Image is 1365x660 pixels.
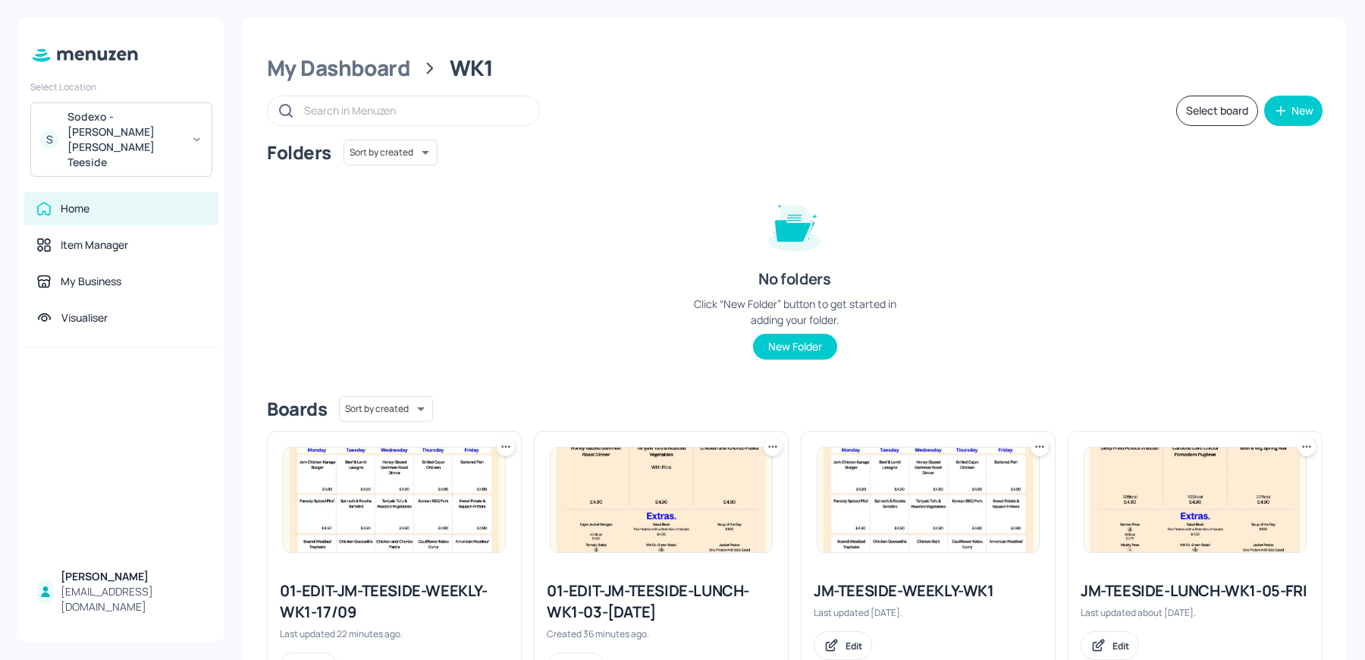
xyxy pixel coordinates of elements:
img: 2025-09-15-17579398326155yveigcnbm4.jpeg [817,448,1039,552]
div: My Dashboard [267,55,410,82]
div: S [40,130,58,149]
img: 2025-09-17-1758101127035v9pt4dfz05.jpeg [284,448,505,552]
div: Sort by created [339,394,433,424]
div: Visualiser [61,310,108,325]
div: Click “New Folder” button to get started in adding your folder. [681,296,908,328]
div: JM-TEESIDE-LUNCH-WK1-05-FRI [1081,580,1310,602]
div: WK1 [450,55,494,82]
div: [PERSON_NAME] [61,569,206,584]
img: 2025-08-07-1754565320536ui4yuh09h1.jpeg [1084,448,1306,552]
div: My Business [61,274,121,289]
div: Edit [846,640,862,652]
button: New Folder [753,334,837,360]
div: Last updated 22 minutes ago. [280,627,509,640]
img: folder-empty [757,187,833,262]
div: Created 36 minutes ago. [547,627,776,640]
input: Search in Menuzen [304,99,524,121]
div: Sodexo - [PERSON_NAME] [PERSON_NAME] Teeside [67,109,182,170]
div: JM-TEESIDE-WEEKLY-WK1 [814,580,1043,602]
div: Boards [267,397,327,421]
div: 01-EDIT-JM-TEESIDE-WEEKLY-WK1-17/09 [280,580,509,623]
button: Select board [1176,96,1258,126]
div: Last updated [DATE]. [814,606,1043,619]
div: Sort by created [344,137,438,168]
div: New [1291,105,1313,116]
div: Folders [267,140,331,165]
div: Item Manager [61,237,128,253]
img: 2025-09-17-1758099641170k31tyexahlo.jpeg [551,448,772,552]
div: [EMAIL_ADDRESS][DOMAIN_NAME] [61,584,206,614]
div: Home [61,201,89,216]
div: Last updated about [DATE]. [1081,606,1310,619]
div: Select Location [30,80,212,93]
div: 01-EDIT-JM-TEESIDE-LUNCH-WK1-03-[DATE] [547,580,776,623]
div: Edit [1112,640,1129,652]
button: New [1264,96,1323,126]
div: No folders [758,269,830,290]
